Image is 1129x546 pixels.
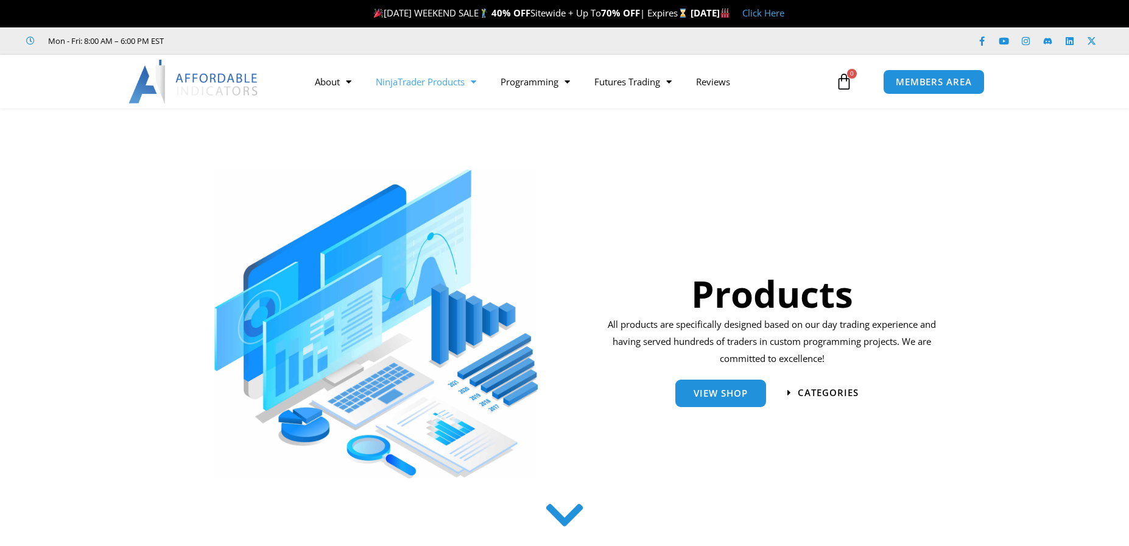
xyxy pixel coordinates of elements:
[371,7,691,19] span: [DATE] WEEKEND SALE Sitewide + Up To | Expires
[675,380,766,407] a: View Shop
[479,9,488,18] img: 🏌️‍♂️
[181,35,364,47] iframe: Customer reviews powered by Trustpilot
[691,7,730,19] strong: [DATE]
[896,77,972,87] span: MEMBERS AREA
[847,69,857,79] span: 0
[694,389,748,398] span: View Shop
[214,169,538,478] img: ProductsSection scaled | Affordable Indicators – NinjaTrader
[720,9,730,18] img: 🏭
[798,388,859,397] span: categories
[603,316,940,367] p: All products are specifically designed based on our day trading experience and having served hund...
[582,68,684,96] a: Futures Trading
[45,34,164,48] span: Mon - Fri: 8:00 AM – 6:00 PM EST
[678,9,688,18] img: ⌛
[303,68,364,96] a: About
[491,7,530,19] strong: 40% OFF
[128,60,259,104] img: LogoAI | Affordable Indicators – NinjaTrader
[303,68,832,96] nav: Menu
[374,9,383,18] img: 🎉
[603,268,940,319] h1: Products
[883,69,985,94] a: MEMBERS AREA
[817,64,871,99] a: 0
[684,68,742,96] a: Reviews
[364,68,488,96] a: NinjaTrader Products
[488,68,582,96] a: Programming
[742,7,784,19] a: Click Here
[601,7,640,19] strong: 70% OFF
[787,388,859,397] a: categories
